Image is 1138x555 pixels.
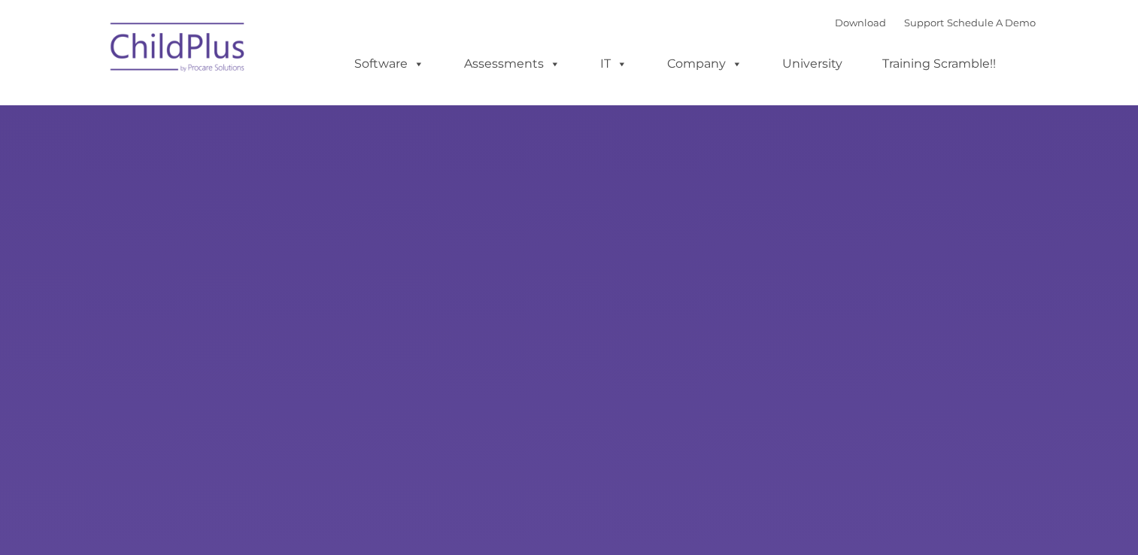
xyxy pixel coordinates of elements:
a: Download [835,17,886,29]
font: | [835,17,1036,29]
img: ChildPlus by Procare Solutions [103,12,253,87]
a: Schedule A Demo [947,17,1036,29]
a: Software [339,49,439,79]
a: IT [585,49,642,79]
a: Company [652,49,757,79]
a: University [767,49,857,79]
a: Assessments [449,49,575,79]
a: Support [904,17,944,29]
a: Training Scramble!! [867,49,1011,79]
